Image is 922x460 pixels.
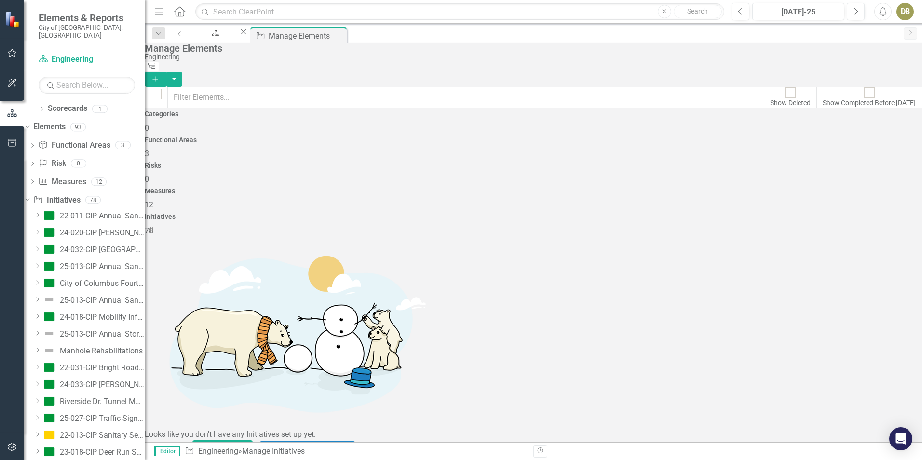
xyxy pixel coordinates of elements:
div: 24-033-CIP [PERSON_NAME][GEOGRAPHIC_DATA] and [PERSON_NAME] Traffic Signal [60,380,145,389]
div: Show Completed Before [DATE] [823,98,916,108]
div: 25-027-CIP Traffic Signal Maintenance - [GEOGRAPHIC_DATA] & Emerald [60,414,145,423]
a: 25-027-CIP Traffic Signal Maintenance - [GEOGRAPHIC_DATA] & Emerald [41,410,145,426]
small: City of [GEOGRAPHIC_DATA], [GEOGRAPHIC_DATA] [39,24,135,40]
h4: Categories [145,110,922,118]
a: learn more about Initiatives. [259,441,355,456]
div: 3 [115,141,131,149]
div: 25-013-CIP Annual Stormwater Maintenance Program 2025 [60,330,145,338]
img: On Target [43,260,55,272]
a: Manhole Rehabilitations [41,343,143,358]
div: [DATE]-25 [756,6,841,18]
a: 22-011-CIP Annual Sanitary Sewer Maintenance Program 2024 [41,208,145,223]
button: [DATE]-25 [752,3,844,20]
img: Not Defined [43,345,55,356]
h4: Functional Areas [145,136,922,144]
a: Elements [33,122,66,133]
a: Engineering [198,446,238,456]
a: City of Columbus Fourth Water Plant Transmission Mains [41,275,145,291]
a: Functional Areas [38,140,110,151]
a: 22-013-CIP Sanitary Sewer Extensions - Areas 3A, 3B, 3C, Water Line Extension - Area [GEOGRAPHIC_... [41,427,145,443]
a: Initiatives [33,195,80,206]
img: On Target [43,311,55,323]
div: 23-018-CIP Deer Run Sanitary Sewer System Improvements – [PERSON_NAME] Road Relief Sewer [60,448,145,457]
button: add an Initiative [192,440,253,457]
button: Search [674,5,722,18]
a: Measures [38,176,86,188]
div: Manage Elements [145,43,917,54]
a: 23-018-CIP Deer Run Sanitary Sewer System Improvements – [PERSON_NAME] Road Relief Sewer [41,444,145,460]
div: 22-013-CIP Sanitary Sewer Extensions - Areas 3A, 3B, 3C, Water Line Extension - Area [GEOGRAPHIC_... [60,431,145,440]
div: 24-032-CIP [GEOGRAPHIC_DATA] from [GEOGRAPHIC_DATA] to [PERSON_NAME][GEOGRAPHIC_DATA] Shared Use ... [60,245,145,254]
div: 24-020-CIP [PERSON_NAME] and U.S.33 WB Ramps/[GEOGRAPHIC_DATA] Signal Improvements [60,229,145,237]
h4: Measures [145,188,922,195]
h4: Risks [145,162,922,169]
a: Engineering [190,27,239,39]
div: 24-018-CIP Mobility Infrastructure Improvements Program 2024 (shared-use path along [PERSON_NAME]... [60,313,145,322]
span: Search [687,7,708,15]
div: Looks like you don't have any Initiatives set up yet. [145,429,922,440]
div: Manhole Rehabilitations [60,347,143,355]
a: 25-013-CIP Annual Sanitary Sewer Maintenance Program 2025 [41,292,145,308]
div: Manage Elements [269,30,344,42]
img: On Target [43,227,55,238]
input: Filter Elements... [167,87,764,108]
img: Getting started [145,236,434,429]
img: On Target [43,412,55,424]
div: 78 [85,196,101,204]
div: 0 [71,160,86,168]
h4: Initiatives [145,213,922,220]
div: 25-013-CIP Annual Sanitary Sewer & Storm Sewer Maintenance Program 2025 [60,262,145,271]
div: 22-011-CIP Annual Sanitary Sewer Maintenance Program 2024 [60,212,145,220]
div: » Manage Initiatives [185,446,526,457]
a: 24-018-CIP Mobility Infrastructure Improvements Program 2024 (shared-use path along [PERSON_NAME]... [41,309,145,325]
a: 24-020-CIP [PERSON_NAME] and U.S.33 WB Ramps/[GEOGRAPHIC_DATA] Signal Improvements [41,225,145,240]
a: 22-031-CIP Bright Road Corridor Improvements & [GEOGRAPHIC_DATA] [41,360,145,375]
div: Engineering [198,36,230,48]
button: DB [896,3,914,20]
div: Engineering [145,54,917,61]
img: On Target [43,210,55,221]
img: ClearPoint Strategy [5,11,22,28]
div: Show Deleted [770,98,811,108]
img: On Target [43,244,55,255]
span: Editor [154,446,180,456]
div: 22-031-CIP Bright Road Corridor Improvements & [GEOGRAPHIC_DATA] [60,364,145,372]
div: Riverside Dr. Tunnel Modifications [60,397,145,406]
input: Search ClearPoint... [195,3,724,20]
div: 1 [92,105,108,113]
a: Engineering [39,54,135,65]
img: Not Defined [43,294,55,306]
a: 24-032-CIP [GEOGRAPHIC_DATA] from [GEOGRAPHIC_DATA] to [PERSON_NAME][GEOGRAPHIC_DATA] Shared Use ... [41,242,145,257]
div: City of Columbus Fourth Water Plant Transmission Mains [60,279,145,288]
img: Near Target [43,429,55,441]
img: On Target [43,395,55,407]
div: 25-013-CIP Annual Sanitary Sewer Maintenance Program 2025 [60,296,145,305]
span: Elements & Reports [39,12,135,24]
img: Not Defined [43,328,55,339]
input: Search Below... [39,77,135,94]
a: Riverside Dr. Tunnel Modifications [41,393,145,409]
a: Risk [38,158,66,169]
img: On Target [43,362,55,373]
img: On Target [43,379,55,390]
a: 25-013-CIP Annual Stormwater Maintenance Program 2025 [41,326,145,341]
a: 24-033-CIP [PERSON_NAME][GEOGRAPHIC_DATA] and [PERSON_NAME] Traffic Signal [41,377,145,392]
a: Scorecards [48,103,87,114]
div: Open Intercom Messenger [889,427,912,450]
a: 25-013-CIP Annual Sanitary Sewer & Storm Sewer Maintenance Program 2025 [41,258,145,274]
img: On Target [43,446,55,458]
div: 12 [91,177,107,186]
div: 93 [70,123,86,131]
img: On Target [43,277,55,289]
